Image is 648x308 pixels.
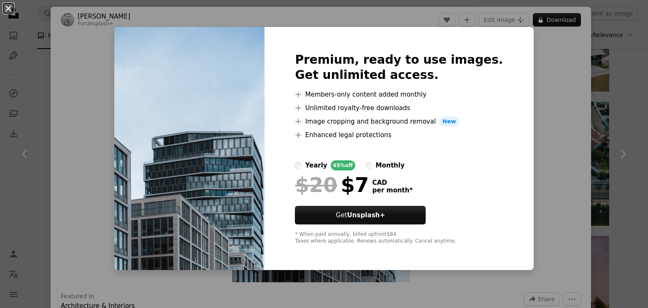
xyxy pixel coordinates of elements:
div: $7 [295,174,369,196]
input: monthly [365,162,372,169]
strong: Unsplash+ [347,211,385,219]
div: * When paid annually, billed upfront $84 Taxes where applicable. Renews automatically. Cancel any... [295,231,503,245]
li: Members-only content added monthly [295,89,503,100]
img: premium_photo-1680281937048-735543c5c0f7 [114,27,265,270]
li: Enhanced legal protections [295,130,503,140]
button: GetUnsplash+ [295,206,426,224]
span: CAD [372,179,413,186]
div: yearly [305,160,327,170]
span: per month * [372,186,413,194]
li: Unlimited royalty-free downloads [295,103,503,113]
div: 65% off [331,160,356,170]
div: monthly [375,160,405,170]
span: New [439,116,459,127]
li: Image cropping and background removal [295,116,503,127]
span: $20 [295,174,337,196]
input: yearly65%off [295,162,302,169]
h2: Premium, ready to use images. Get unlimited access. [295,52,503,83]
